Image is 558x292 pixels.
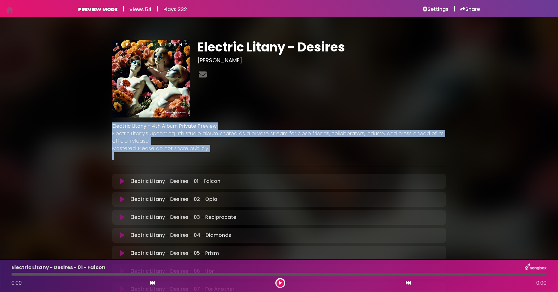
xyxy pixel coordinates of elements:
img: songbox-logo-white.png [525,263,547,272]
p: Electric Litany - Desires - 02 - Opia [131,196,217,203]
h6: PREVIEW MODE [78,7,117,12]
strong: Electric Litany – 4th Album Private Preview [112,122,217,130]
a: Share [460,6,480,12]
p: Electric Litany’s upcoming 4th studio album, shared as a private stream for close friends, collab... [112,130,446,145]
h5: | [122,5,124,12]
h5: | [454,5,455,12]
span: 0:00 [11,279,22,286]
h1: Electric Litany - Desires [197,40,446,55]
p: Electric Litany - Desires - 01 - Falcon [11,264,105,271]
p: Electric Litany - Desires - 01 - Falcon [131,178,220,185]
p: Electric Litany - Desires - 03 - Reciprocate [131,214,236,221]
p: Electric Litany - Desires - 04 - Diamonds [131,232,231,239]
h3: [PERSON_NAME] [197,57,446,64]
h6: Views 54 [129,7,152,12]
a: Settings [423,6,449,12]
span: 0:00 [536,279,547,287]
p: Mastered. Please do not share publicly. [112,145,446,152]
img: 2KkT0QSSO3DZ5MZq4ndg [112,40,190,117]
h5: | [157,5,158,12]
p: Electric Litany - Desires - 05 - Prism [131,250,219,257]
h6: Plays 332 [163,7,187,12]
